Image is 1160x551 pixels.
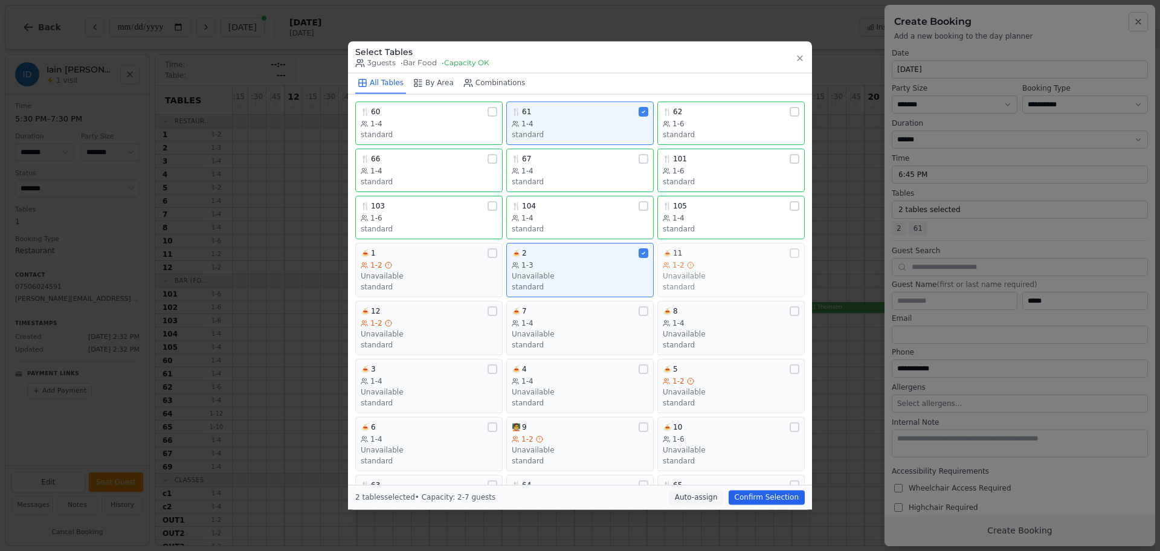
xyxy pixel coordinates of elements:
div: standard [663,282,799,292]
div: standard [361,456,497,466]
span: 1-6 [672,166,685,176]
button: 🍴611-4standard [506,101,654,145]
span: 2 tables selected • Capacity: 2-7 guests [355,494,495,502]
span: 103 [371,201,385,211]
div: standard [361,224,497,234]
div: standard [512,130,648,140]
div: standard [512,456,648,466]
span: 🧑‍🏫 [512,422,521,432]
span: 63 [371,480,380,490]
button: Auto-assign [669,491,724,505]
span: 10 [673,422,682,432]
span: 11 [673,248,682,258]
span: 7 [522,306,527,316]
span: 1-4 [370,166,382,176]
button: 🍴1031-6standard [355,196,503,239]
span: 1-4 [521,119,533,129]
span: 🍝 [663,364,672,374]
div: standard [663,398,799,408]
span: 🍴 [512,480,521,490]
span: 1-4 [521,318,533,328]
span: 🍝 [663,306,672,316]
div: Unavailable [663,329,799,339]
button: 🍝71-4Unavailablestandard [506,301,654,355]
span: 🍝 [512,306,521,316]
span: 1-4 [521,213,533,223]
button: 🍝111-2Unavailablestandard [657,243,805,297]
span: 62 [673,107,682,117]
button: 🍝21-3Unavailablestandard [506,243,654,297]
div: standard [663,340,799,350]
div: Unavailable [512,387,648,397]
span: 🍴 [512,154,521,164]
span: 🍝 [361,364,370,374]
button: 🍝41-4Unavailablestandard [506,359,654,413]
div: Unavailable [512,445,648,455]
span: 🍝 [512,364,521,374]
button: 🍴601-4standard [355,101,503,145]
span: • Capacity OK [442,58,489,68]
span: 9 [522,422,527,432]
span: 1 [371,248,376,258]
span: 🍴 [663,201,672,211]
button: Confirm Selection [729,491,805,505]
div: standard [512,177,648,187]
div: standard [663,130,799,140]
button: 🍝81-4Unavailablestandard [657,301,805,355]
span: 1-4 [370,376,382,386]
span: 🍝 [361,306,370,316]
span: 2 [522,248,527,258]
div: standard [663,224,799,234]
span: 101 [673,154,687,164]
span: 🍝 [663,248,672,258]
span: 1-2 [370,318,382,328]
span: 1-2 [370,260,382,270]
div: standard [361,177,497,187]
span: 1-3 [521,260,533,270]
div: standard [663,177,799,187]
span: 4 [522,364,527,374]
span: 8 [673,306,678,316]
button: 🍴1011-6standard [657,149,805,192]
button: 🍴621-6standard [657,101,805,145]
div: Unavailable [663,387,799,397]
span: 🍴 [361,154,370,164]
span: 🍴 [663,107,672,117]
div: standard [512,398,648,408]
span: 1-2 [672,376,685,386]
span: 1-2 [672,260,685,270]
span: 🍴 [512,107,521,117]
div: standard [361,398,497,408]
button: 🍴1041-4standard [506,196,654,239]
span: 🍴 [663,154,672,164]
span: 🍝 [361,248,370,258]
span: 🍴 [361,201,370,211]
span: 1-4 [672,213,685,223]
span: 64 [522,480,531,490]
div: Unavailable [663,445,799,455]
button: 🍴631-4Unavailablestandard [355,475,503,529]
span: 1-4 [672,318,685,328]
span: 12 [371,306,380,316]
span: 🍝 [512,248,521,258]
span: 5 [673,364,678,374]
button: 🍴1051-4standard [657,196,805,239]
button: 🍴641-12Unavailablestandard [506,475,654,529]
button: 🧑‍🏫91-2Unavailablestandard [506,417,654,471]
div: Unavailable [361,387,497,397]
span: 104 [522,201,536,211]
span: 1-4 [370,119,382,129]
div: standard [512,340,648,350]
button: 🍴661-4standard [355,149,503,192]
div: Unavailable [512,271,648,281]
div: standard [361,130,497,140]
span: 🍴 [512,201,521,211]
div: Unavailable [361,329,497,339]
button: By Area [411,73,456,94]
span: 1-2 [521,434,533,444]
span: 🍝 [361,422,370,432]
span: 1-4 [521,166,533,176]
button: 🍴671-4standard [506,149,654,192]
div: Unavailable [512,329,648,339]
span: 🍴 [663,480,672,490]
